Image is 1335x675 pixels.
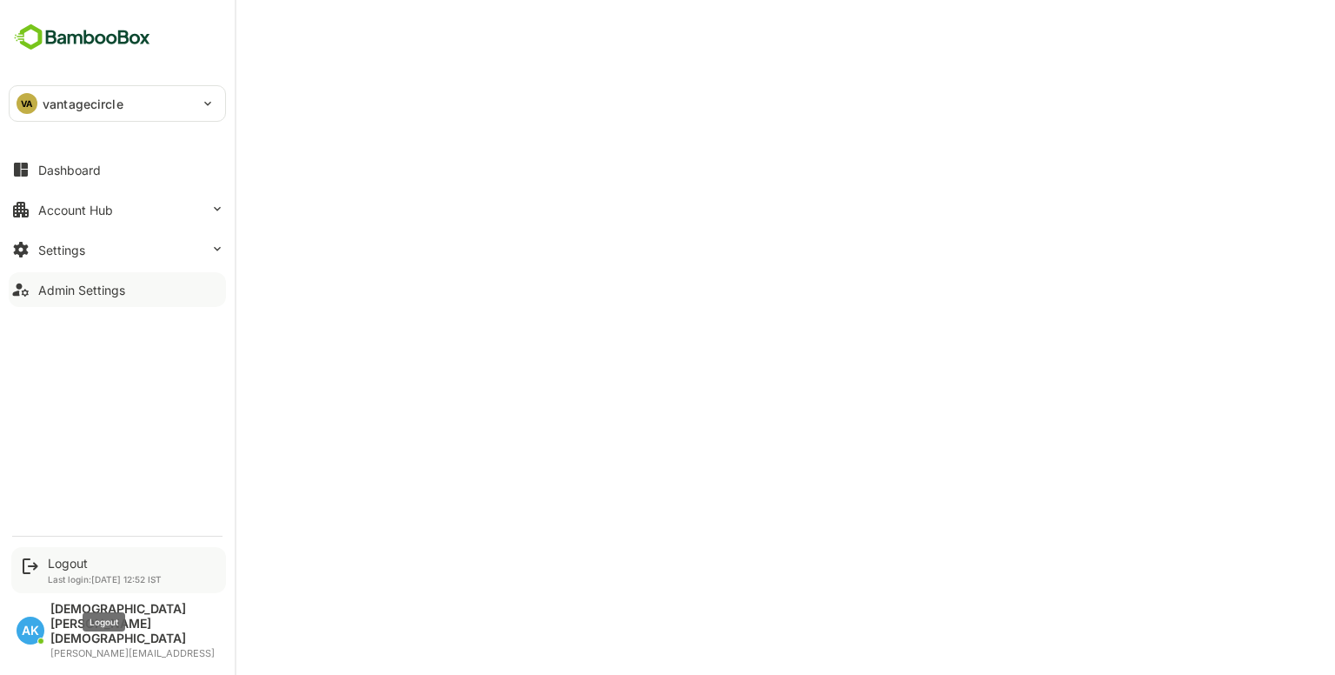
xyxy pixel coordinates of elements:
[48,556,162,571] div: Logout
[17,617,44,645] div: AK
[9,192,226,227] button: Account Hub
[10,86,225,121] div: VAvantagecircle
[50,602,217,646] div: [DEMOGRAPHIC_DATA][PERSON_NAME][DEMOGRAPHIC_DATA]
[9,272,226,307] button: Admin Settings
[38,203,113,217] div: Account Hub
[38,243,85,257] div: Settings
[9,152,226,187] button: Dashboard
[17,93,37,114] div: VA
[9,21,156,54] img: BambooboxFullLogoMark.5f36c76dfaba33ec1ec1367b70bb1252.svg
[43,95,123,113] p: vantagecircle
[9,232,226,267] button: Settings
[38,163,101,177] div: Dashboard
[50,648,217,659] div: [PERSON_NAME][EMAIL_ADDRESS]
[48,574,162,585] p: Last login: [DATE] 12:52 IST
[38,283,125,297] div: Admin Settings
